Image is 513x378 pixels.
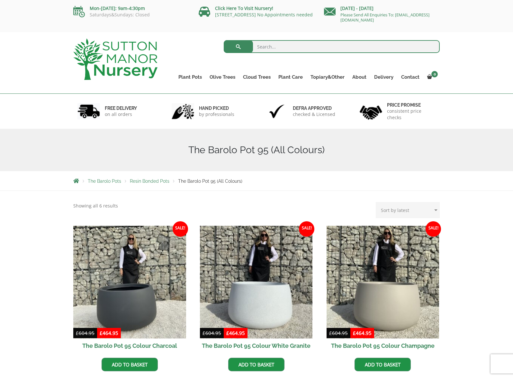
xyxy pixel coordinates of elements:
[175,73,206,82] a: Plant Pots
[73,4,189,12] p: Mon-[DATE]: 9am-4:30pm
[73,144,440,156] h1: The Barolo Pot 95 (All Colours)
[73,226,186,338] img: The Barolo Pot 95 Colour Charcoal
[376,202,440,218] select: Shop order
[130,179,169,184] a: Resin Bonded Pots
[228,358,284,371] a: Add to basket: “The Barolo Pot 95 Colour White Granite”
[200,226,313,353] a: Sale! The Barolo Pot 95 Colour White Granite
[274,73,307,82] a: Plant Care
[102,358,158,371] a: Add to basket: “The Barolo Pot 95 Colour Charcoal”
[73,39,157,80] img: logo
[293,111,335,118] p: checked & Licensed
[226,330,245,336] bdi: 464.95
[77,103,100,119] img: 1.jpg
[73,178,440,183] nav: Breadcrumbs
[199,105,234,111] h6: hand picked
[387,102,436,108] h6: Price promise
[178,179,242,184] span: The Barolo Pot 95 (All Colours)
[355,358,411,371] a: Add to basket: “The Barolo Pot 95 Colour Champagne”
[215,12,313,18] a: [STREET_ADDRESS] No Appointments needed
[329,330,332,336] span: £
[387,108,436,121] p: consistent price checks
[73,338,186,353] h2: The Barolo Pot 95 Colour Charcoal
[76,330,79,336] span: £
[370,73,397,82] a: Delivery
[265,103,288,119] img: 3.jpg
[100,330,118,336] bdi: 464.95
[426,221,441,237] span: Sale!
[105,111,137,118] p: on all orders
[100,330,103,336] span: £
[324,4,440,12] p: [DATE] - [DATE]
[173,221,188,237] span: Sale!
[203,330,221,336] bdi: 604.95
[353,330,372,336] bdi: 464.95
[200,338,313,353] h2: The Barolo Pot 95 Colour White Granite
[397,73,423,82] a: Contact
[172,103,194,119] img: 2.jpg
[307,73,348,82] a: Topiary&Other
[348,73,370,82] a: About
[73,12,189,17] p: Saturdays&Sundays: Closed
[76,330,94,336] bdi: 604.95
[73,226,186,353] a: Sale! The Barolo Pot 95 Colour Charcoal
[327,338,439,353] h2: The Barolo Pot 95 Colour Champagne
[340,12,429,23] a: Please Send All Enquiries To: [EMAIL_ADDRESS][DOMAIN_NAME]
[431,71,438,77] span: 0
[88,179,121,184] a: The Barolo Pots
[105,105,137,111] h6: FREE DELIVERY
[299,221,314,237] span: Sale!
[206,73,239,82] a: Olive Trees
[293,105,335,111] h6: Defra approved
[215,5,273,11] a: Click Here To Visit Nursery!
[353,330,356,336] span: £
[199,111,234,118] p: by professionals
[327,226,439,338] img: The Barolo Pot 95 Colour Champagne
[73,202,118,210] p: Showing all 6 results
[203,330,205,336] span: £
[239,73,274,82] a: Cloud Trees
[327,226,439,353] a: Sale! The Barolo Pot 95 Colour Champagne
[423,73,440,82] a: 0
[200,226,313,338] img: The Barolo Pot 95 Colour White Granite
[226,330,229,336] span: £
[329,330,348,336] bdi: 604.95
[224,40,440,53] input: Search...
[360,101,382,121] img: 4.jpg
